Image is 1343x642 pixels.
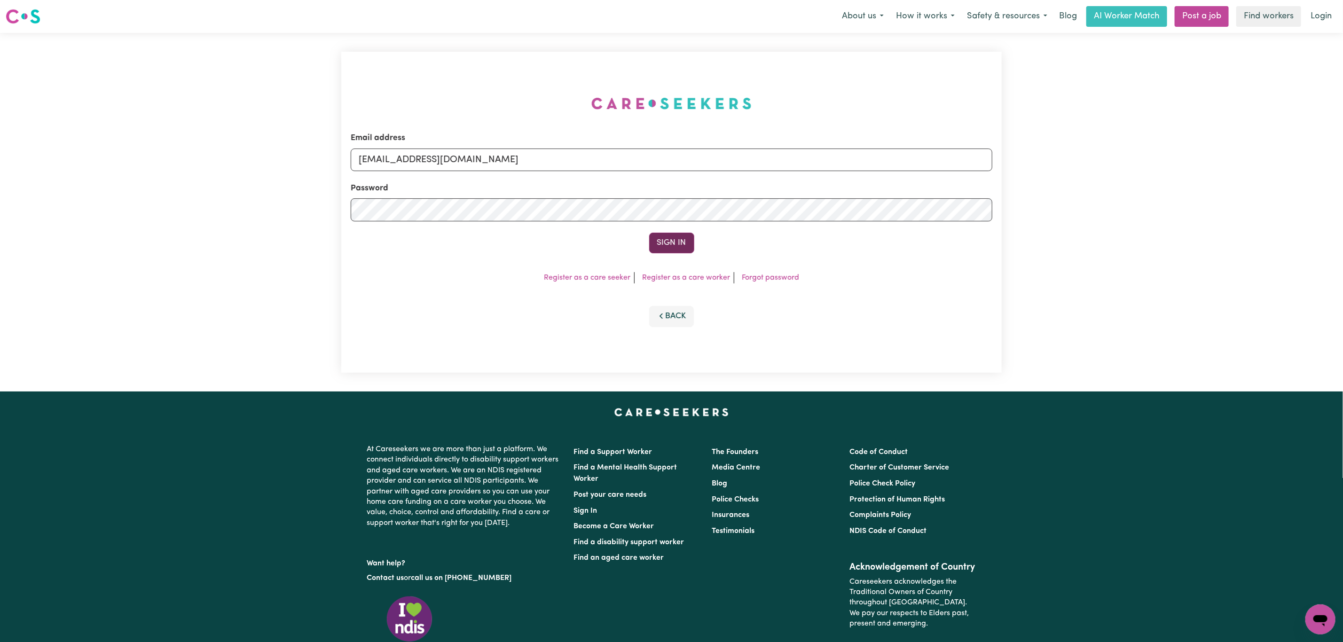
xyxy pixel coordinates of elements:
button: Safety & resources [961,7,1053,26]
a: Police Checks [712,496,759,503]
a: Become a Care Worker [574,523,654,530]
a: Protection of Human Rights [849,496,945,503]
a: Post your care needs [574,491,647,499]
a: Find a Mental Health Support Worker [574,464,677,483]
a: Blog [712,480,727,487]
a: call us on [PHONE_NUMBER] [411,574,512,582]
input: Email address [351,149,992,171]
a: Sign In [574,507,597,515]
a: Careseekers home page [614,408,729,416]
label: Email address [351,132,405,144]
a: Complaints Policy [849,511,911,519]
a: Contact us [367,574,404,582]
label: Password [351,182,388,195]
a: Register as a care worker [642,274,730,282]
iframe: Button to launch messaging window, conversation in progress [1305,604,1335,634]
p: Want help? [367,555,563,569]
a: Careseekers logo [6,6,40,27]
a: AI Worker Match [1086,6,1167,27]
a: Find a Support Worker [574,448,652,456]
a: Charter of Customer Service [849,464,949,471]
a: Find an aged care worker [574,554,664,562]
a: Blog [1053,6,1083,27]
button: Sign In [649,233,694,253]
h2: Acknowledgement of Country [849,562,976,573]
button: Back [649,306,694,327]
a: Media Centre [712,464,760,471]
p: At Careseekers we are more than just a platform. We connect individuals directly to disability su... [367,440,563,532]
a: The Founders [712,448,758,456]
p: or [367,569,563,587]
img: Careseekers logo [6,8,40,25]
button: About us [836,7,890,26]
p: Careseekers acknowledges the Traditional Owners of Country throughout [GEOGRAPHIC_DATA]. We pay o... [849,573,976,633]
button: How it works [890,7,961,26]
a: Police Check Policy [849,480,915,487]
a: Find a disability support worker [574,539,684,546]
a: Login [1305,6,1337,27]
a: Register as a care seeker [544,274,630,282]
a: Testimonials [712,527,754,535]
a: Post a job [1175,6,1229,27]
a: Find workers [1236,6,1301,27]
a: NDIS Code of Conduct [849,527,927,535]
a: Forgot password [742,274,799,282]
a: Code of Conduct [849,448,908,456]
a: Insurances [712,511,749,519]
